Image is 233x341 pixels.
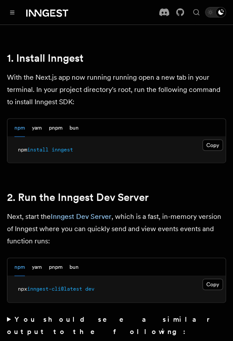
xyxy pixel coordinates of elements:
button: yarn [32,258,42,276]
button: yarn [32,119,42,137]
a: Inngest Dev Server [51,212,111,220]
a: 2. Run the Inngest Dev Server [7,191,149,203]
span: inngest [52,146,73,152]
button: Copy [202,278,223,290]
button: npm [14,258,25,276]
p: With the Next.js app now running running open a new tab in your terminal. In your project directo... [7,71,226,108]
span: inngest-cli@latest [27,285,82,292]
span: install [27,146,49,152]
p: Next, start the , which is a fast, in-memory version of Inngest where you can quickly send and vi... [7,210,226,247]
button: bun [70,258,79,276]
a: 1. Install Inngest [7,52,83,64]
button: Find something... [191,7,202,18]
button: Toggle navigation [7,7,17,18]
summary: You should see a similar output to the following: [7,313,226,337]
button: Copy [202,139,223,151]
button: pnpm [49,258,63,276]
strong: You should see a similar output to the following: [7,315,210,335]
button: npm [14,119,25,137]
button: Toggle dark mode [205,7,226,18]
button: bun [70,119,79,137]
span: npm [18,146,27,152]
span: npx [18,285,27,292]
span: dev [85,285,94,292]
button: pnpm [49,119,63,137]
